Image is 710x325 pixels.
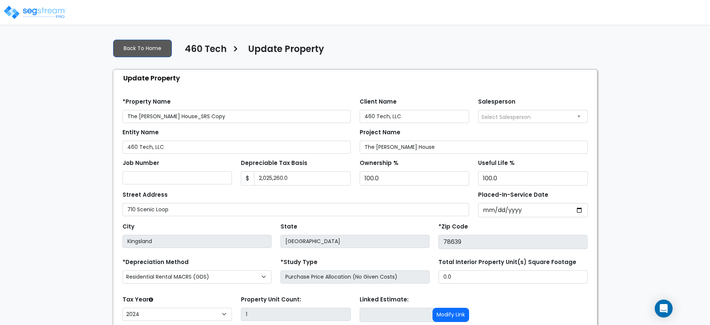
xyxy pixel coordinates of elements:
[360,295,409,304] label: Linked Estimate:
[232,43,239,58] h3: >
[123,110,351,123] input: Property Name
[655,300,673,318] div: Open Intercom Messenger
[123,295,153,304] label: Tax Year
[241,308,351,321] input: Building Count
[360,98,397,106] label: Client Name
[478,171,588,186] input: Depreciation
[117,70,597,86] div: Update Property
[123,258,189,267] label: *Depreciation Method
[242,44,324,59] a: Update Property
[241,171,254,186] span: $
[360,171,469,186] input: Ownership
[280,258,317,267] label: *Study Type
[123,159,159,168] label: Job Number
[179,44,227,59] a: 460 Tech
[123,203,469,216] input: Street Address
[123,191,168,199] label: Street Address
[241,159,307,168] label: Depreciable Tax Basis
[113,40,172,57] a: Back To Home
[438,223,468,231] label: *Zip Code
[438,235,587,249] input: Zip Code
[360,110,469,123] input: Client Name
[478,159,515,168] label: Useful Life %
[123,223,134,231] label: City
[254,171,351,186] input: 0.00
[280,223,297,231] label: State
[481,113,531,121] span: Select Salesperson
[438,270,587,283] input: total square foot
[123,128,159,137] label: Entity Name
[123,98,171,106] label: *Property Name
[241,295,301,304] label: Property Unit Count:
[438,258,576,267] label: Total Interior Property Unit(s) Square Footage
[360,128,400,137] label: Project Name
[3,5,66,20] img: logo_pro_r.png
[478,191,548,199] label: Placed-In-Service Date
[123,141,351,154] input: Entity Name
[478,98,515,106] label: Salesperson
[185,44,227,56] h4: 460 Tech
[432,308,469,322] button: Modify Link
[360,141,588,154] input: Project Name
[360,159,399,168] label: Ownership %
[248,44,324,56] h4: Update Property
